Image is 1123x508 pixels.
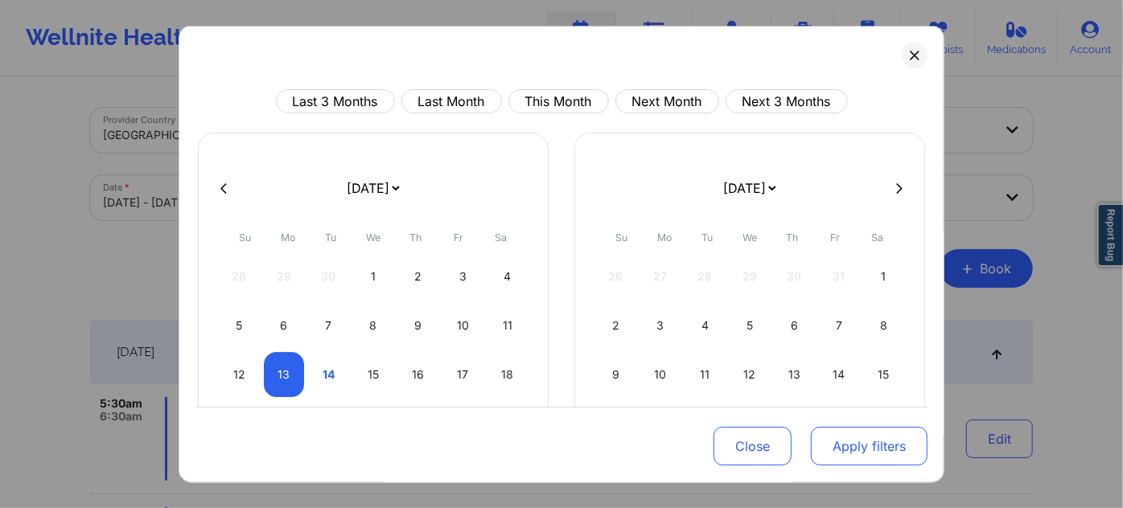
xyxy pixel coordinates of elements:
[353,254,394,299] div: Wed Oct 01 2025
[442,254,483,299] div: Fri Oct 03 2025
[281,231,295,244] abbr: Monday
[487,401,528,446] div: Sat Oct 25 2025
[264,303,305,348] div: Mon Oct 06 2025
[863,352,904,397] div: Sat Nov 15 2025
[264,401,305,446] div: Mon Oct 20 2025
[685,303,726,348] div: Tue Nov 04 2025
[830,231,840,244] abbr: Friday
[863,303,904,348] div: Sat Nov 08 2025
[276,89,395,113] button: Last 3 Months
[487,303,528,348] div: Sat Oct 11 2025
[397,401,438,446] div: Thu Oct 23 2025
[397,352,438,397] div: Thu Oct 16 2025
[714,427,792,465] button: Close
[325,231,336,244] abbr: Tuesday
[730,401,771,446] div: Wed Nov 19 2025
[657,231,672,244] abbr: Monday
[487,254,528,299] div: Sat Oct 04 2025
[640,401,681,446] div: Mon Nov 17 2025
[872,231,884,244] abbr: Saturday
[219,401,260,446] div: Sun Oct 19 2025
[774,401,815,446] div: Thu Nov 20 2025
[219,352,260,397] div: Sun Oct 12 2025
[685,401,726,446] div: Tue Nov 18 2025
[595,303,636,348] div: Sun Nov 02 2025
[308,352,349,397] div: Tue Oct 14 2025
[730,303,771,348] div: Wed Nov 05 2025
[353,352,394,397] div: Wed Oct 15 2025
[595,352,636,397] div: Sun Nov 09 2025
[401,89,502,113] button: Last Month
[640,303,681,348] div: Mon Nov 03 2025
[787,231,799,244] abbr: Thursday
[308,401,349,446] div: Tue Oct 21 2025
[496,231,508,244] abbr: Saturday
[219,303,260,348] div: Sun Oct 05 2025
[264,352,305,397] div: Mon Oct 13 2025
[640,352,681,397] div: Mon Nov 10 2025
[819,303,860,348] div: Fri Nov 07 2025
[730,352,771,397] div: Wed Nov 12 2025
[616,231,628,244] abbr: Sunday
[410,231,422,244] abbr: Thursday
[442,352,483,397] div: Fri Oct 17 2025
[726,89,848,113] button: Next 3 Months
[240,231,252,244] abbr: Sunday
[397,303,438,348] div: Thu Oct 09 2025
[454,231,463,244] abbr: Friday
[353,303,394,348] div: Wed Oct 08 2025
[863,254,904,299] div: Sat Nov 01 2025
[863,401,904,446] div: Sat Nov 22 2025
[701,231,713,244] abbr: Tuesday
[774,303,815,348] div: Thu Nov 06 2025
[353,401,394,446] div: Wed Oct 22 2025
[685,352,726,397] div: Tue Nov 11 2025
[595,401,636,446] div: Sun Nov 16 2025
[308,303,349,348] div: Tue Oct 07 2025
[774,352,815,397] div: Thu Nov 13 2025
[819,401,860,446] div: Fri Nov 21 2025
[397,254,438,299] div: Thu Oct 02 2025
[742,231,757,244] abbr: Wednesday
[508,89,609,113] button: This Month
[442,303,483,348] div: Fri Oct 10 2025
[366,231,381,244] abbr: Wednesday
[442,401,483,446] div: Fri Oct 24 2025
[615,89,719,113] button: Next Month
[487,352,528,397] div: Sat Oct 18 2025
[819,352,860,397] div: Fri Nov 14 2025
[811,427,928,465] button: Apply filters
